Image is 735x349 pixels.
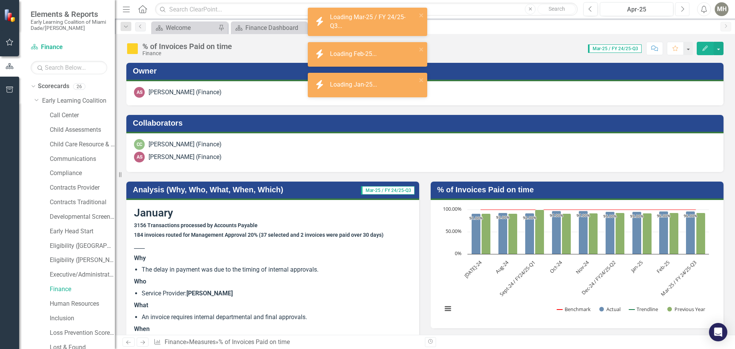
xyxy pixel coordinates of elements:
strong: [PERSON_NAME] [186,290,233,297]
a: Contracts Traditional [50,198,115,207]
a: Eligibility ([PERSON_NAME]) [50,256,115,265]
div: Welcome [166,23,216,33]
a: Human Resources [50,300,115,308]
p: ____ [134,242,412,252]
a: Child Assessments [50,126,115,134]
a: Eligibility ([GEOGRAPHIC_DATA]) [50,242,115,251]
path: Feb-25, 96. Actual. [659,211,668,254]
text: Aug-24 [494,259,510,275]
button: MH [715,2,728,16]
img: ClearPoint Strategy [4,9,17,22]
div: [PERSON_NAME] (Finance) [149,153,222,162]
text: 95.00% [630,213,644,219]
text: [DATE]-24 [463,259,483,279]
text: Mar-25 / FY 24/25-Q3 [659,259,697,297]
text: Dec-24 / FY24/25-Q2 [580,259,617,296]
text: 96.00% [684,213,697,218]
strong: What [134,301,148,309]
path: Jul-24, 91. Previous Year. [482,214,491,254]
h3: Collaborators [133,119,720,127]
text: Oct-24 [548,259,564,274]
div: Finance [142,51,232,56]
text: 92.00% [523,215,536,220]
button: close [419,45,424,54]
a: Executive/Administrative [50,270,115,279]
path: Aug-24, 91. Previous Year. [508,214,518,254]
a: Communications [50,155,115,164]
a: Measures [189,338,216,346]
text: Feb-25 [655,259,671,275]
button: close [419,76,424,85]
strong: January [134,206,173,219]
path: Oct-24, 97. Actual. [552,211,561,254]
li: Service Provider: [142,289,412,298]
input: Search ClearPoint... [155,3,578,16]
div: Open Intercom Messenger [709,323,727,341]
button: Show Actual [599,306,621,313]
path: Nov-24, 97. Actual. [579,211,588,254]
img: Caution [126,43,139,55]
button: close [419,11,424,20]
a: Early Learning Coalition [42,97,115,105]
a: Early Head Start [50,227,115,236]
button: View chart menu, Chart [443,303,453,314]
text: 93.00% [496,215,510,220]
div: AS [134,87,145,98]
h3: Analysis (Why, Who, What, When, Which) [133,185,340,194]
path: Sept-24 / FY24/25-Q1, 92. Actual. [525,213,534,254]
path: Jan-25, 92. Previous Year. [643,213,652,254]
a: Compliance [50,169,115,178]
text: 100.00% [443,205,462,212]
a: Inclusion [50,314,115,323]
text: 95.00% [603,213,617,219]
a: Developmental Screening Compliance [50,213,115,221]
strong: 3156 Transactions processed by Accounts Payable [134,222,258,228]
text: 97.00% [550,213,563,218]
a: Welcome [153,23,216,33]
div: Loading Feb-25... [330,50,379,59]
span: Mar-25 / FY 24/25-Q3 [588,44,642,53]
div: % of Invoices Paid on time [142,42,232,51]
a: Finance [31,43,107,52]
a: Scorecards [38,82,69,91]
path: Aug-24, 93. Actual. [498,213,508,254]
div: Loading Mar-25 / FY 24/25-Q3... [330,13,416,31]
h3: Owner [133,67,720,75]
a: Contracts Provider [50,184,115,192]
div: % of Invoices Paid on time [219,338,290,346]
div: Finance Dashboard [245,23,305,33]
div: AS [134,152,145,162]
div: 26 [73,83,85,90]
text: Sept-24 / FY24/25-Q1 [498,259,537,297]
text: 0% [455,250,462,257]
text: Nov-24 [574,259,591,275]
button: Apr-25 [600,2,673,16]
button: Show Previous Year [667,306,706,313]
path: Jul-24, 91. Actual. [472,214,481,254]
text: Jan-25 [629,259,644,274]
button: Show Trendline [629,306,658,313]
a: Loss Prevention Scorecard [50,329,115,338]
text: 97.00% [577,213,590,218]
h3: % of Invoices Paid on time [437,185,720,194]
g: Benchmark, series 1 of 4. Line with 9 data points. [480,208,697,211]
path: Nov-24, 92. Previous Year. [589,213,598,254]
span: Elements & Reports [31,10,107,19]
a: Finance [165,338,186,346]
text: 50.00% [446,228,462,234]
input: Search Below... [31,61,107,74]
div: Chart. Highcharts interactive chart. [438,206,716,321]
a: Child Care Resource & Referral (CCR&R) [50,140,115,149]
path: Oct-24, 91. Previous Year. [562,214,571,254]
text: 91.00% [469,215,483,221]
div: [PERSON_NAME] (Finance) [149,88,222,97]
path: Jan-25, 95. Actual. [632,212,642,254]
h4: 184 invoices routed for Management Approval 20% (37 selected and 2 invoices were paid over 30 days) [134,232,412,238]
div: Loading Jan-25... [330,80,379,89]
li: The delay in payment was due to the timing of internal approvals. [142,265,412,274]
span: Mar-25 / FY 24/25-Q3 [361,186,415,195]
text: 96.00% [657,213,670,218]
button: Search [537,4,576,15]
div: CC [134,139,145,150]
